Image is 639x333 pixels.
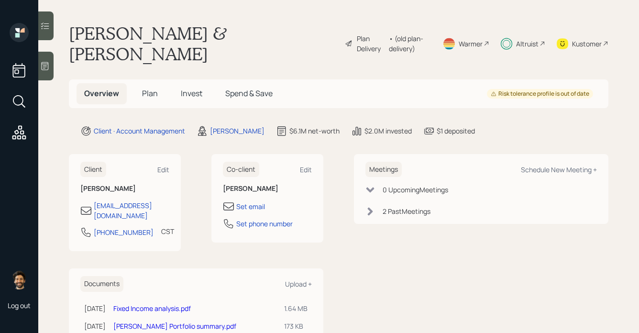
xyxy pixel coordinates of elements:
[80,185,169,193] h6: [PERSON_NAME]
[383,206,430,216] div: 2 Past Meeting s
[113,322,236,331] a: [PERSON_NAME] Portfolio summary.pdf
[94,126,185,136] div: Client · Account Management
[437,126,475,136] div: $1 deposited
[521,165,597,174] div: Schedule New Meeting +
[113,304,191,313] a: Fixed Income analysis.pdf
[572,39,602,49] div: Kustomer
[284,321,308,331] div: 173 KB
[236,201,265,211] div: Set email
[80,162,106,178] h6: Client
[459,39,483,49] div: Warmer
[491,90,589,98] div: Risk tolerance profile is out of date
[94,200,169,221] div: [EMAIL_ADDRESS][DOMAIN_NAME]
[225,88,273,99] span: Spend & Save
[285,279,312,289] div: Upload +
[383,185,448,195] div: 0 Upcoming Meeting s
[161,226,174,236] div: CST
[210,126,264,136] div: [PERSON_NAME]
[236,219,293,229] div: Set phone number
[80,276,123,292] h6: Documents
[365,162,402,178] h6: Meetings
[84,88,119,99] span: Overview
[84,321,106,331] div: [DATE]
[223,162,259,178] h6: Co-client
[364,126,412,136] div: $2.0M invested
[289,126,340,136] div: $6.1M net-worth
[284,303,308,313] div: 1.64 MB
[10,270,29,289] img: eric-schwartz-headshot.png
[8,301,31,310] div: Log out
[142,88,158,99] span: Plan
[69,23,337,64] h1: [PERSON_NAME] & [PERSON_NAME]
[94,227,154,237] div: [PHONE_NUMBER]
[181,88,202,99] span: Invest
[516,39,539,49] div: Altruist
[84,303,106,313] div: [DATE]
[357,33,384,54] div: Plan Delivery
[157,165,169,174] div: Edit
[389,33,431,54] div: • (old plan-delivery)
[223,185,312,193] h6: [PERSON_NAME]
[300,165,312,174] div: Edit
